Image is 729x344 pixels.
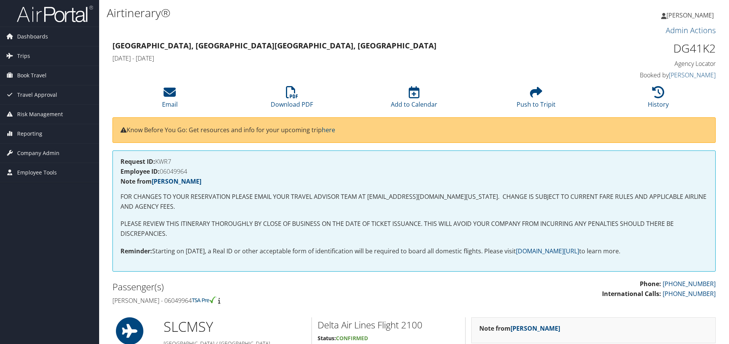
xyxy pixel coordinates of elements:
h4: Booked by [573,71,716,79]
a: Add to Calendar [391,90,437,109]
a: here [322,126,335,134]
span: Risk Management [17,105,63,124]
a: [PERSON_NAME] [661,4,721,27]
a: History [648,90,669,109]
a: [PHONE_NUMBER] [663,290,716,298]
a: [PERSON_NAME] [152,177,201,186]
a: Push to Tripit [517,90,556,109]
img: tsa-precheck.png [192,296,217,303]
span: Travel Approval [17,85,57,104]
strong: Employee ID: [120,167,160,176]
p: Starting on [DATE], a Real ID or other acceptable form of identification will be required to boar... [120,246,708,256]
h1: SLC MSY [164,317,306,336]
h4: KWR7 [120,158,708,165]
p: PLEASE REVIEW THIS ITINERARY THOROUGHLY BY CLOSE OF BUSINESS ON THE DATE OF TICKET ISSUANCE. THIS... [120,219,708,238]
h2: Delta Air Lines Flight 2100 [318,318,459,331]
h4: [PERSON_NAME] - 06049964 [112,296,408,305]
strong: Note from [120,177,201,186]
p: Know Before You Go: Get resources and info for your upcoming trip [120,125,708,135]
h4: 06049964 [120,168,708,174]
a: Email [162,90,178,109]
span: Confirmed [336,334,368,342]
h1: Airtinerary® [107,5,517,21]
h4: [DATE] - [DATE] [112,54,562,62]
span: Employee Tools [17,163,57,182]
p: FOR CHANGES TO YOUR RESERVATION PLEASE EMAIL YOUR TRAVEL ADVISOR TEAM AT [EMAIL_ADDRESS][DOMAIN_N... [120,192,708,211]
strong: Note from [479,324,560,333]
a: Download PDF [271,90,313,109]
a: [PHONE_NUMBER] [663,280,716,288]
h4: Agency Locator [573,59,716,68]
strong: Request ID: [120,157,155,166]
strong: Phone: [640,280,661,288]
h1: DG41K2 [573,40,716,56]
strong: Reminder: [120,247,152,255]
span: Dashboards [17,27,48,46]
strong: Status: [318,334,336,342]
strong: International Calls: [602,290,661,298]
span: Reporting [17,124,42,143]
span: [PERSON_NAME] [666,11,714,19]
span: Book Travel [17,66,47,85]
a: Admin Actions [666,25,716,35]
a: [PERSON_NAME] [511,324,560,333]
img: airportal-logo.png [17,5,93,23]
span: Trips [17,46,30,66]
h2: Passenger(s) [112,280,408,293]
span: Company Admin [17,144,59,163]
strong: [GEOGRAPHIC_DATA], [GEOGRAPHIC_DATA] [GEOGRAPHIC_DATA], [GEOGRAPHIC_DATA] [112,40,437,51]
a: [DOMAIN_NAME][URL] [516,247,579,255]
a: [PERSON_NAME] [669,71,716,79]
